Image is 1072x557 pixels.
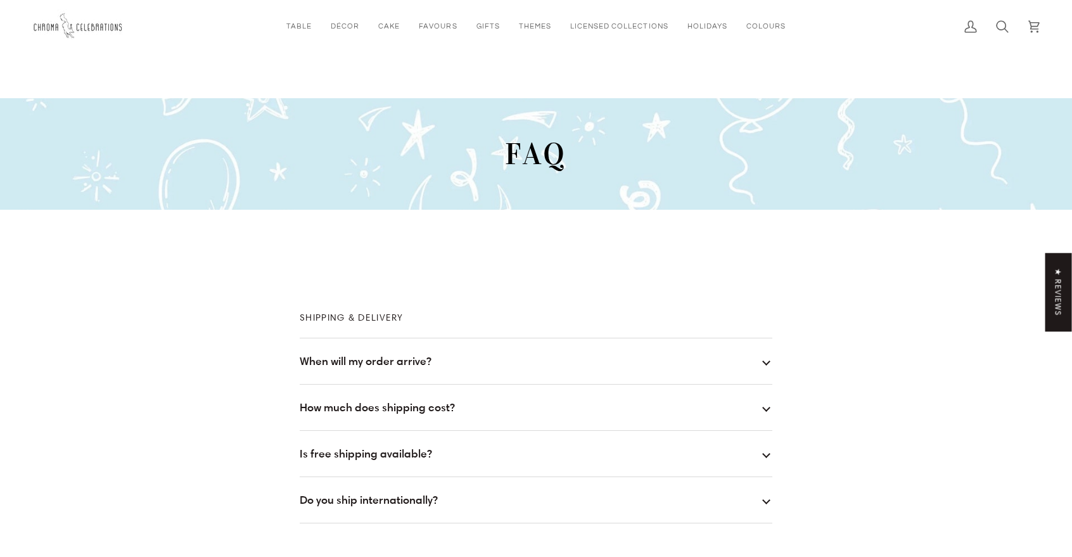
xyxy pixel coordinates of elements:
[230,135,843,173] p: FAQ
[32,10,127,43] img: Chroma Celebrations
[1045,253,1072,331] div: Click to open Judge.me floating reviews tab
[570,21,668,32] span: Licensed Collections
[300,477,772,523] button: Do you ship internationally?
[687,21,727,32] span: Holidays
[300,311,772,325] p: Shipping & Delivery
[300,385,772,430] button: How much does shipping cost?
[300,338,772,384] button: When will my order arrive?
[746,21,786,32] span: Colours
[476,21,500,32] span: Gifts
[419,21,457,32] span: Favours
[378,21,400,32] span: Cake
[331,21,359,32] span: Décor
[300,431,772,477] button: Is free shipping available?
[519,21,551,32] span: Themes
[286,21,312,32] span: Table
